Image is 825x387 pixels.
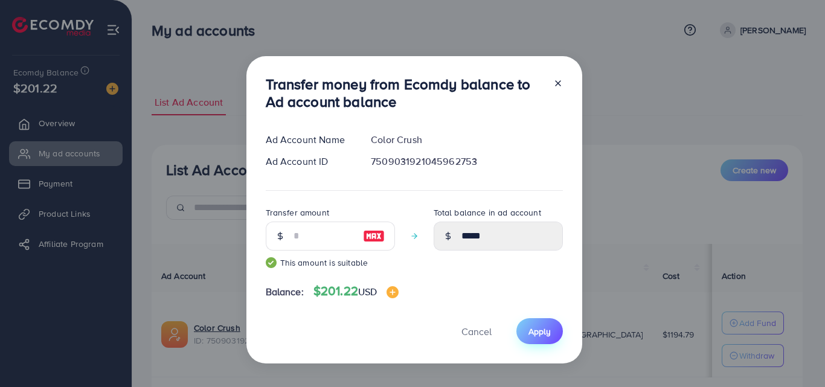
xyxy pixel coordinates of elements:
[266,257,277,268] img: guide
[266,257,395,269] small: This amount is suitable
[266,285,304,299] span: Balance:
[313,284,399,299] h4: $201.22
[358,285,377,298] span: USD
[266,75,544,110] h3: Transfer money from Ecomdy balance to Ad account balance
[361,133,572,147] div: Color Crush
[387,286,399,298] img: image
[516,318,563,344] button: Apply
[363,229,385,243] img: image
[446,318,507,344] button: Cancel
[528,325,551,337] span: Apply
[774,333,816,378] iframe: Chat
[256,155,362,168] div: Ad Account ID
[266,206,329,219] label: Transfer amount
[361,155,572,168] div: 7509031921045962753
[256,133,362,147] div: Ad Account Name
[461,325,492,338] span: Cancel
[434,206,541,219] label: Total balance in ad account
